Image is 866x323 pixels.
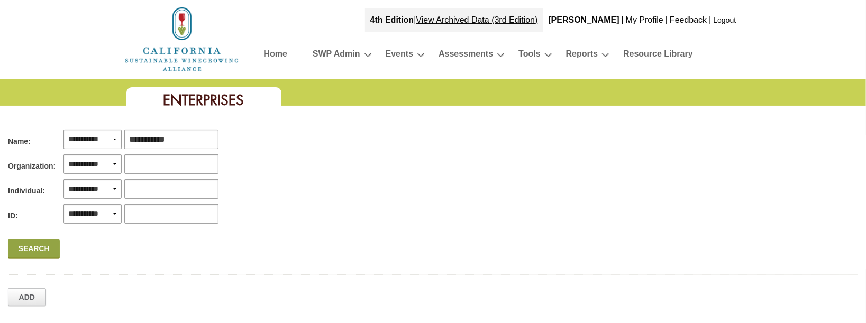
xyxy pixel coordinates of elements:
[8,161,56,172] span: Organization:
[670,15,707,24] a: Feedback
[8,136,31,147] span: Name:
[416,15,538,24] a: View Archived Data (3rd Edition)
[124,5,240,73] img: logo_cswa2x.png
[714,16,736,24] a: Logout
[8,288,46,306] a: Add
[621,8,625,32] div: |
[370,15,414,24] strong: 4th Edition
[549,15,619,24] b: [PERSON_NAME]
[8,239,60,259] a: Search
[439,47,493,65] a: Assessments
[313,47,360,65] a: SWP Admin
[518,47,540,65] a: Tools
[626,15,663,24] a: My Profile
[8,186,45,197] span: Individual:
[365,8,543,32] div: |
[386,47,413,65] a: Events
[708,8,713,32] div: |
[8,210,18,222] span: ID:
[264,47,287,65] a: Home
[664,8,669,32] div: |
[124,34,240,43] a: Home
[163,91,244,109] span: Enterprises
[566,47,598,65] a: Reports
[623,47,693,65] a: Resource Library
